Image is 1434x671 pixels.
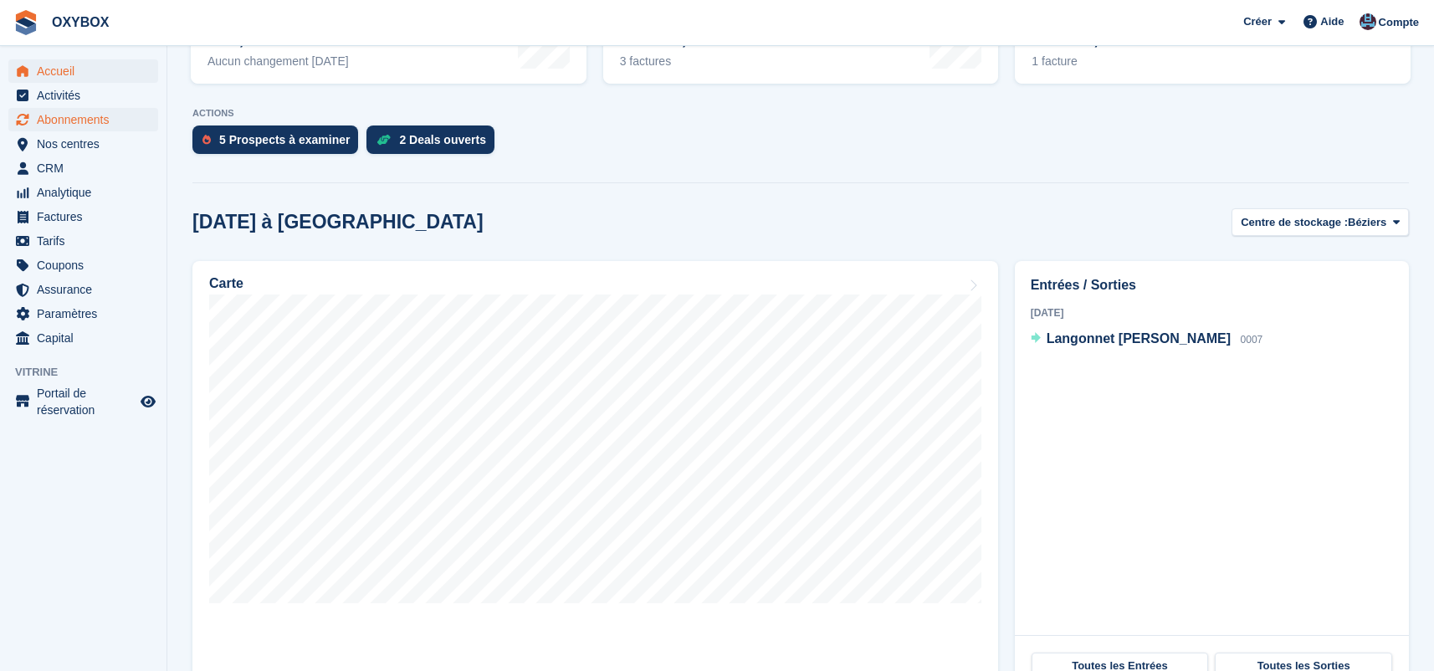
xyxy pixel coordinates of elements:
h2: Entrées / Sorties [1031,275,1393,295]
a: 5 Prospects à examiner [192,125,366,162]
a: menu [8,59,158,83]
h2: [DATE] à [GEOGRAPHIC_DATA] [192,211,484,233]
span: Nos centres [37,132,137,156]
span: Analytique [37,181,137,204]
div: [DATE] [1031,305,1393,320]
a: menu [8,229,158,253]
a: menu [8,108,158,131]
span: 0007 [1241,334,1263,346]
a: OXYBOX [45,8,115,36]
a: 2 Deals ouverts [366,125,503,162]
img: Oriana Devaux [1360,13,1376,30]
a: menu [8,132,158,156]
a: Boutique d'aperçu [138,392,158,412]
h2: Carte [209,276,243,291]
a: menu [8,385,158,418]
span: Paramètres [37,302,137,325]
a: menu [8,302,158,325]
img: deal-1b604bf984904fb50ccaf53a9ad4b4a5d6e5aea283cecdc64d6e3604feb123c2.svg [376,134,391,146]
img: stora-icon-8386f47178a22dfd0bd8f6a31ec36ba5ce8667c1dd55bd0f319d3a0aa187defe.svg [13,10,38,35]
a: menu [8,278,158,301]
span: Béziers [1348,214,1386,231]
span: Aide [1320,13,1344,30]
span: Activités [37,84,137,107]
button: Centre de stockage : Béziers [1232,208,1409,236]
a: menu [8,181,158,204]
span: Tarifs [37,229,137,253]
span: Portail de réservation [37,385,137,418]
span: Langonnet [PERSON_NAME] [1047,331,1231,346]
span: Accueil [37,59,137,83]
span: Factures [37,205,137,228]
a: menu [8,205,158,228]
a: menu [8,156,158,180]
a: menu [8,84,158,107]
div: 1 facture [1032,54,1174,69]
span: Assurance [37,278,137,301]
span: Compte [1379,14,1419,31]
span: Abonnements [37,108,137,131]
span: Capital [37,326,137,350]
div: 2 Deals ouverts [399,133,486,146]
span: Coupons [37,254,137,277]
p: ACTIONS [192,108,1409,119]
span: Créer [1243,13,1272,30]
a: menu [8,326,158,350]
span: Centre de stockage : [1241,214,1348,231]
div: Aucun changement [DATE] [207,54,349,69]
div: 5 Prospects à examiner [219,133,350,146]
span: CRM [37,156,137,180]
div: 3 factures [620,54,796,69]
img: prospect-51fa495bee0391a8d652442698ab0144808aea92771e9ea1ae160a38d050c398.svg [202,135,211,145]
a: menu [8,254,158,277]
a: Langonnet [PERSON_NAME] 0007 [1031,329,1263,351]
span: Vitrine [15,364,166,381]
